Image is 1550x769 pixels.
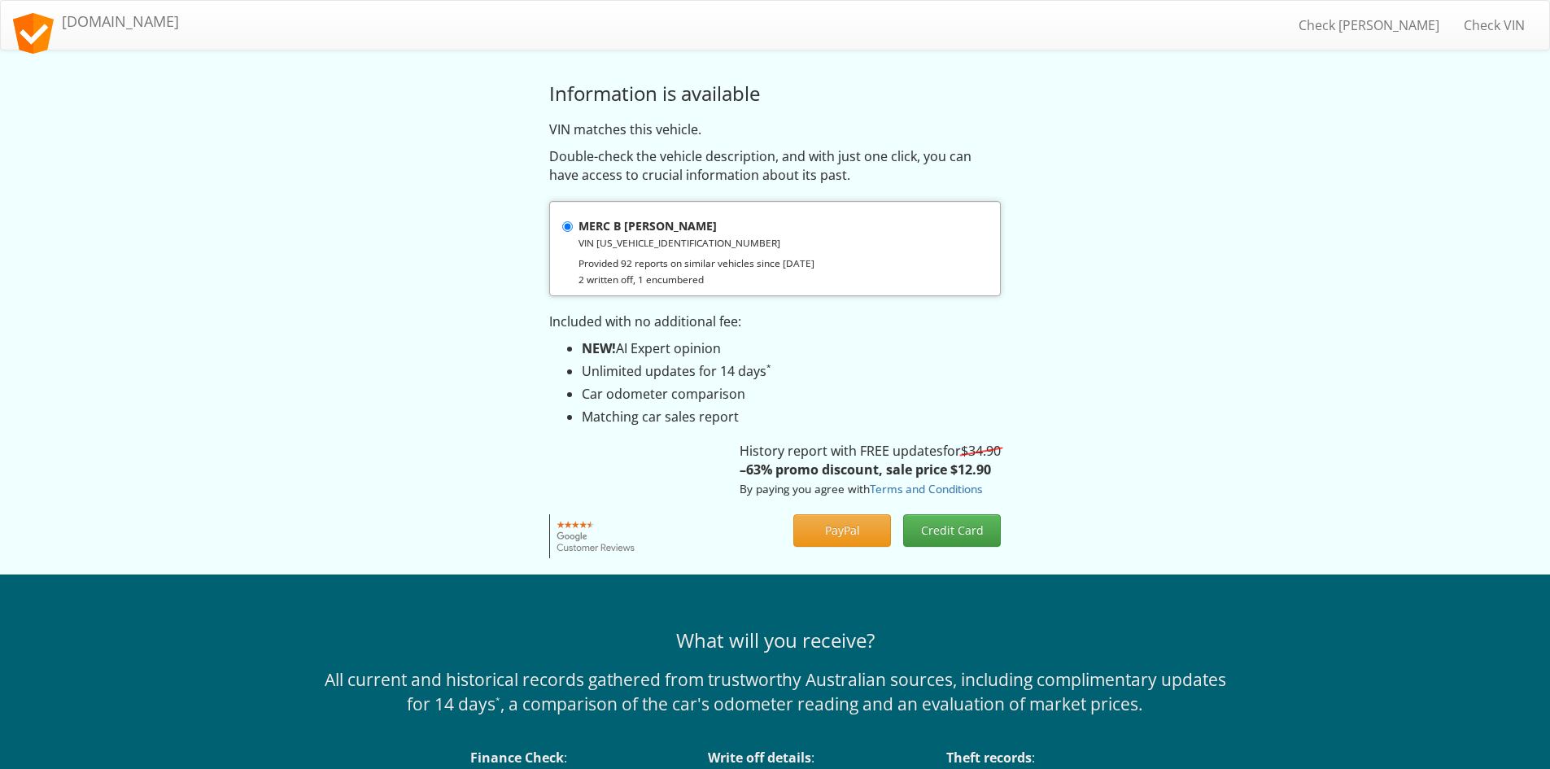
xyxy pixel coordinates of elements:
button: PayPal [793,514,891,547]
a: Check VIN [1452,5,1537,46]
p: All current and historical records gathered from trustworthy Australian sources, including compli... [312,667,1239,716]
p: Included with no additional fee: [549,312,1001,331]
small: Provided 92 reports on similar vehicles since [DATE] [579,256,814,269]
p: Double-check the vehicle description, and with just one click, you can have access to crucial inf... [549,147,1001,185]
p: History report with FREE updates [740,442,1001,498]
li: Car odometer comparison [582,385,1001,404]
small: 2 written off, 1 encumbered [579,273,704,286]
li: AI Expert opinion [582,339,1001,358]
button: Credit Card [903,514,1001,547]
li: Matching car sales report [582,408,1001,426]
input: MERC B [PERSON_NAME] VIN [US_VEHICLE_IDENTIFICATION_NUMBER] Provided 92 reports on similar vehicl... [562,221,573,232]
strong: Finance Check [470,749,564,767]
h3: Information is available [549,83,1001,104]
small: By paying you agree with [740,481,982,496]
li: Unlimited updates for 14 days [582,362,1001,381]
a: [DOMAIN_NAME] [1,1,191,42]
img: logo.svg [13,13,54,54]
strong: Theft records [946,749,1032,767]
small: VIN [US_VEHICLE_IDENTIFICATION_NUMBER] [579,236,780,249]
strong: Write off details [708,749,811,767]
strong: NEW! [582,339,616,357]
a: Terms and Conditions [870,481,982,496]
a: Check [PERSON_NAME] [1286,5,1452,46]
strong: MERC B [PERSON_NAME] [579,218,717,234]
h3: What will you receive? [312,630,1239,651]
span: for [943,442,1001,460]
img: Google customer reviews [550,514,644,558]
p: VIN matches this vehicle. [549,120,1001,139]
strong: –63% promo discount, sale price $12.90 [740,461,991,478]
s: $34.90 [961,442,1001,460]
